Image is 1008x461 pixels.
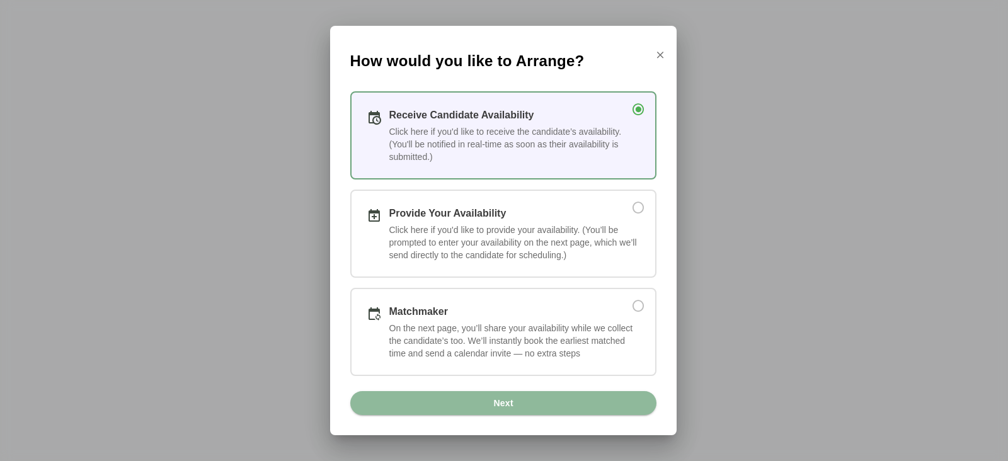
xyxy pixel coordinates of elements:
[389,304,615,319] div: Matchmaker
[389,108,640,123] div: Receive Candidate Availability
[389,125,640,163] div: Click here if you'd like to receive the candidate’s availability. (You'll be notified in real-tim...
[389,322,640,360] div: On the next page, you’ll share your availability while we collect the candidate’s too. We’ll inst...
[350,51,585,71] span: How would you like to Arrange?
[389,224,640,261] div: Click here if you'd like to provide your availability. (You’ll be prompted to enter your availabi...
[350,391,656,415] button: Next
[389,206,615,221] div: Provide Your Availability
[493,391,513,415] span: Next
